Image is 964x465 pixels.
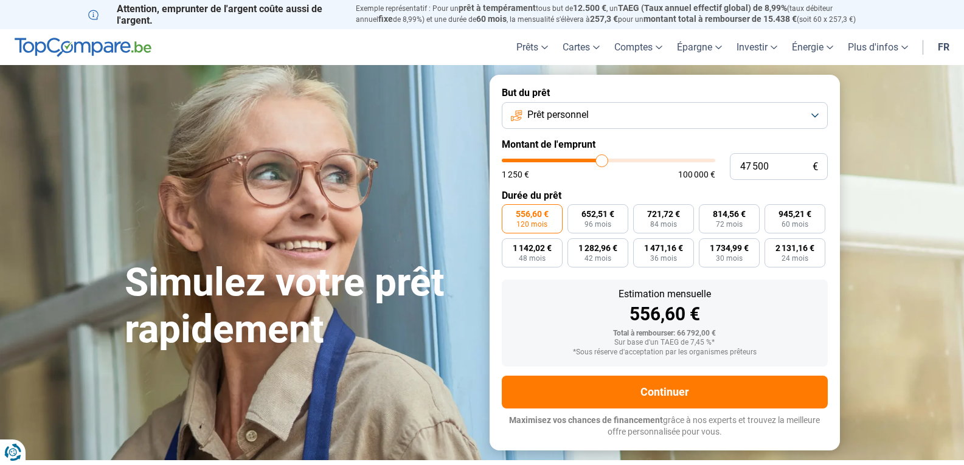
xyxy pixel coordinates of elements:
[713,210,746,218] span: 814,56 €
[607,29,670,65] a: Comptes
[511,339,818,347] div: Sur base d'un TAEG de 7,45 %*
[527,108,589,122] span: Prêt personnel
[578,244,617,252] span: 1 282,96 €
[782,255,808,262] span: 24 mois
[555,29,607,65] a: Cartes
[590,14,618,24] span: 257,3 €
[502,415,828,438] p: grâce à nos experts et trouvez la meilleure offre personnalisée pour vous.
[502,190,828,201] label: Durée du prêt
[670,29,729,65] a: Épargne
[644,244,683,252] span: 1 471,16 €
[511,305,818,323] div: 556,60 €
[476,14,507,24] span: 60 mois
[88,3,341,26] p: Attention, emprunter de l'argent coûte aussi de l'argent.
[775,244,814,252] span: 2 131,16 €
[710,244,749,252] span: 1 734,99 €
[618,3,787,13] span: TAEG (Taux annuel effectif global) de 8,99%
[502,139,828,150] label: Montant de l'emprunt
[782,221,808,228] span: 60 mois
[573,3,606,13] span: 12.500 €
[841,29,915,65] a: Plus d'infos
[502,102,828,129] button: Prêt personnel
[15,38,151,57] img: TopCompare
[650,221,677,228] span: 84 mois
[581,210,614,218] span: 652,51 €
[356,3,876,25] p: Exemple représentatif : Pour un tous but de , un (taux débiteur annuel de 8,99%) et une durée de ...
[516,210,549,218] span: 556,60 €
[516,221,547,228] span: 120 mois
[511,289,818,299] div: Estimation mensuelle
[716,221,743,228] span: 72 mois
[931,29,957,65] a: fr
[509,29,555,65] a: Prêts
[519,255,546,262] span: 48 mois
[643,14,797,24] span: montant total à rembourser de 15.438 €
[509,415,663,425] span: Maximisez vos chances de financement
[785,29,841,65] a: Énergie
[716,255,743,262] span: 30 mois
[650,255,677,262] span: 36 mois
[678,170,715,179] span: 100 000 €
[647,210,680,218] span: 721,72 €
[513,244,552,252] span: 1 142,02 €
[502,170,529,179] span: 1 250 €
[502,376,828,408] button: Continuer
[584,221,611,228] span: 96 mois
[502,87,828,98] label: But du prêt
[125,260,475,353] h1: Simulez votre prêt rapidement
[778,210,811,218] span: 945,21 €
[729,29,785,65] a: Investir
[813,162,818,172] span: €
[511,329,818,338] div: Total à rembourser: 66 792,00 €
[511,348,818,357] div: *Sous réserve d'acceptation par les organismes prêteurs
[378,14,393,24] span: fixe
[584,255,611,262] span: 42 mois
[459,3,536,13] span: prêt à tempérament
